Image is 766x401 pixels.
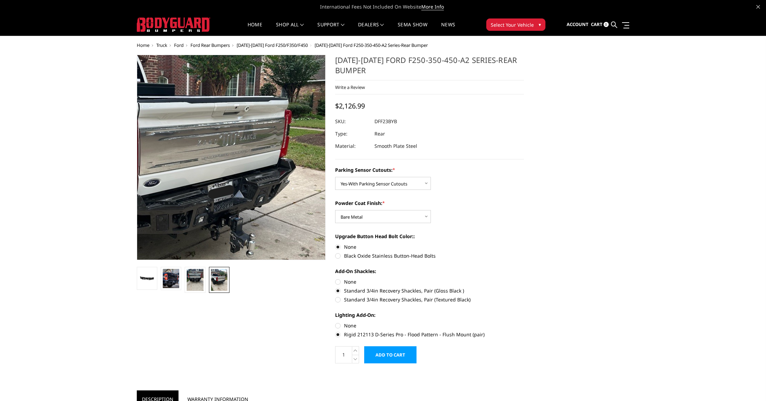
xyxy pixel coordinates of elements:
[335,296,524,303] label: Standard 3/4in Recovery Shackles, Pair (Textured Black)
[335,140,369,152] dt: Material:
[567,21,589,27] span: Account
[190,42,230,48] a: Ford Rear Bumpers
[276,22,304,36] a: shop all
[163,269,179,288] img: 2023-2025 Ford F250-350-450-A2 Series-Rear Bumper
[486,18,545,31] button: Select Your Vehicle
[441,22,455,36] a: News
[137,42,149,48] a: Home
[374,140,417,152] dd: Smooth Plate Steel
[335,101,365,111] span: $2,126.99
[374,115,397,128] dd: DFF23BYB
[156,42,167,48] a: Truck
[539,21,541,28] span: ▾
[335,55,524,80] h1: [DATE]-[DATE] Ford F250-350-450-A2 Series-Rear Bumper
[335,268,524,275] label: Add-On Shackles:
[335,243,524,250] label: None
[421,3,444,10] a: More Info
[137,55,326,260] a: 2023-2025 Ford F250-350-450-A2 Series-Rear Bumper
[567,15,589,34] a: Account
[335,278,524,285] label: None
[732,368,766,401] iframe: Chat Widget
[604,22,609,27] span: 0
[335,128,369,140] dt: Type:
[491,21,534,28] span: Select Your Vehicle
[335,252,524,259] label: Black Oxide Stainless Button-Head Bolts
[335,199,524,207] label: Powder Coat Finish:
[335,287,524,294] label: Standard 3/4in Recovery Shackles, Pair (Gloss Black )
[358,22,384,36] a: Dealers
[174,42,184,48] a: Ford
[237,42,308,48] a: [DATE]-[DATE] Ford F250/F350/F450
[137,17,210,32] img: BODYGUARD BUMPERS
[335,311,524,319] label: Lighting Add-On:
[591,21,603,27] span: Cart
[139,274,155,283] img: 2023-2025 Ford F250-350-450-A2 Series-Rear Bumper
[335,322,524,329] label: None
[317,22,344,36] a: Support
[335,115,369,128] dt: SKU:
[335,233,524,240] label: Upgrade Button Head Bolt Color::
[211,269,227,291] img: 2023-2025 Ford F250-350-450-A2 Series-Rear Bumper
[335,166,524,173] label: Parking Sensor Cutouts:
[398,22,427,36] a: SEMA Show
[248,22,262,36] a: Home
[187,269,203,291] img: 2023-2025 Ford F250-350-450-A2 Series-Rear Bumper
[374,128,385,140] dd: Rear
[335,84,365,90] a: Write a Review
[335,331,524,338] label: Rigid 212113 D-Series Pro - Flood Pattern - Flush Mount (pair)
[364,346,417,363] input: Add to Cart
[591,15,609,34] a: Cart 0
[315,42,428,48] span: [DATE]-[DATE] Ford F250-350-450-A2 Series-Rear Bumper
